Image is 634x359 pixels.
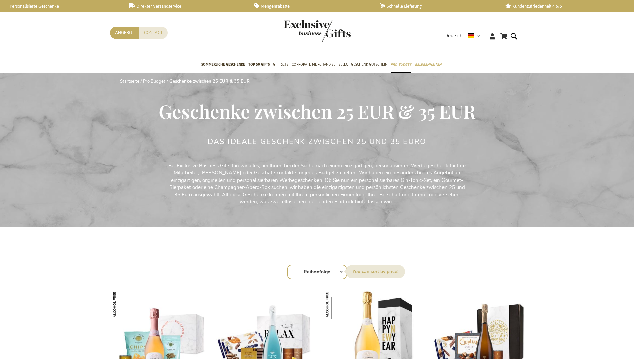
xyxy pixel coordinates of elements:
span: Gift Sets [273,61,288,68]
p: Bei Exclusive Business Gifts tun wir alles, um Ihnen bei der Suche nach einem einzigartigen, pers... [167,162,468,206]
strong: Geschenke zwischen 25 EUR & 35 EUR [169,78,250,84]
h2: Das ideale Geschenk zwischen 25 und 35 Euro [208,138,427,146]
span: Deutsch [444,32,463,40]
label: Sortieren nach [346,265,405,278]
span: TOP 50 Gifts [248,61,270,68]
a: store logo [284,20,317,42]
span: Sommerliche geschenke [201,61,245,68]
a: Startseite [120,78,139,84]
span: Corporate Merchandise [292,61,335,68]
a: Mengenrabatte [254,3,369,9]
a: Pro Budget [143,78,165,84]
img: Exclusive Business gifts logo [284,20,351,42]
img: Salzige Leckerbissen Box - French Bloom Le Rosé Klein [110,290,139,319]
a: Schnelle Lieferung [380,3,494,9]
a: Direkter Versandservice [129,3,243,9]
span: Select Geschenk Gutschein [339,61,387,68]
div: Deutsch [444,32,484,40]
span: Gelegenheiten [415,61,441,68]
span: Pro Budget [391,61,411,68]
span: Geschenke zwischen 25 EUR & 35 EUR [159,99,476,123]
img: French Bloom 'Le Blanc' Alkoholfreies Schaumwein-Set [323,290,351,319]
a: Kundenzufriedenheit 4,6/5 [505,3,620,9]
a: Personalisierte Geschenke [3,3,118,9]
a: Contact [139,27,168,39]
a: Angebot [110,27,139,39]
